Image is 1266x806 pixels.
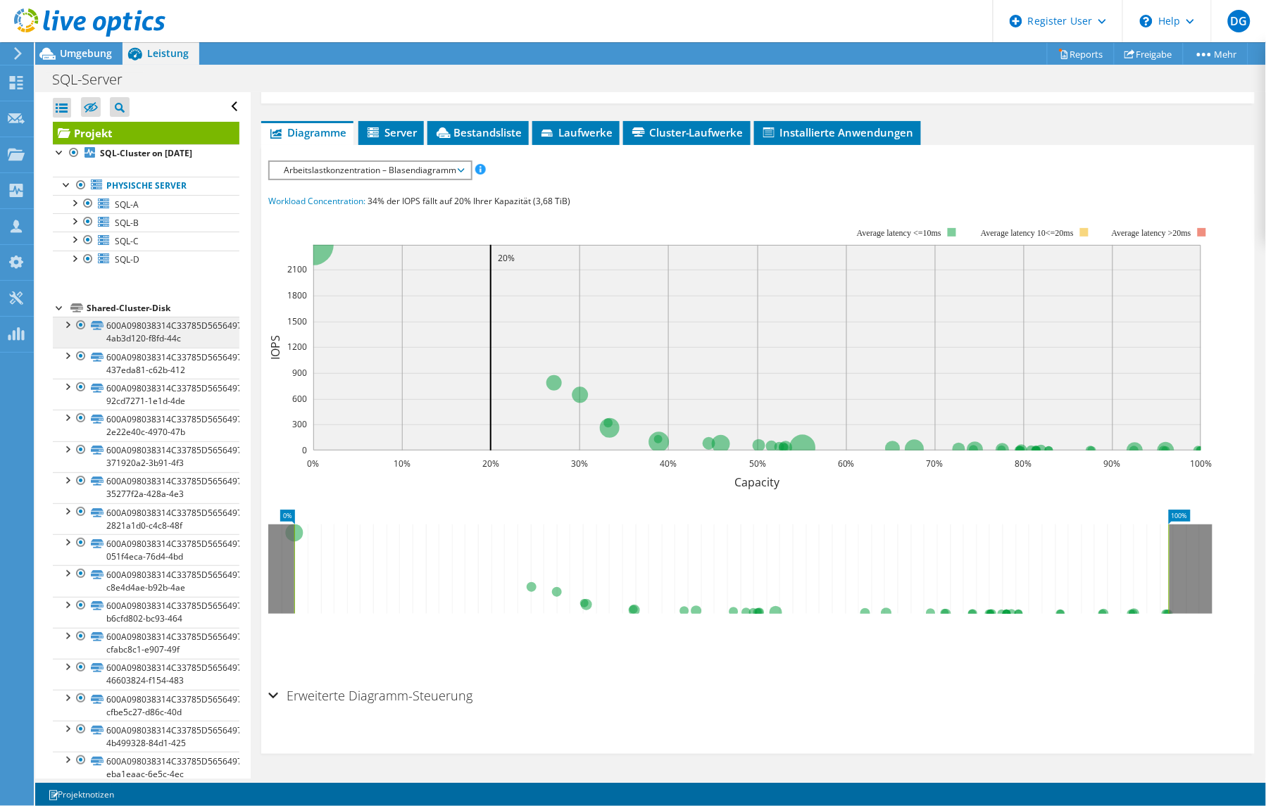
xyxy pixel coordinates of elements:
[630,125,744,139] span: Cluster-Laufwerke
[1114,43,1184,65] a: Freigabe
[660,458,677,470] text: 40%
[53,410,239,441] a: 600A098038314C33785D565649713149-2e22e40c-4970-47b
[53,534,239,565] a: 600A098038314C33785D565649713143-051f4eca-76d4-4bd
[927,458,944,470] text: 70%
[53,177,239,195] a: Physische Server
[749,458,766,470] text: 50%
[981,228,1074,238] tspan: Average latency 10<=20ms
[292,418,307,430] text: 300
[53,503,239,534] a: 600A098038314C33785D565649713142-2821a1d0-c4c8-48f
[268,195,365,207] span: Workload Concentration:
[302,444,307,456] text: 0
[53,232,239,250] a: SQL-C
[38,786,124,803] a: Projektnotizen
[53,379,239,410] a: 600A098038314C33785D565649713141-92cd7271-1e1d-4de
[115,199,139,210] span: SQL-A
[307,458,319,470] text: 0%
[539,125,613,139] span: Laufwerke
[46,72,144,87] h1: SQL-Server
[115,235,139,247] span: SQL-C
[368,195,570,207] span: 34% der IOPS fällt auf 20% Ihrer Kapazität (3,68 TiB)
[53,195,239,213] a: SQL-A
[287,315,307,327] text: 1500
[838,458,855,470] text: 60%
[115,253,139,265] span: SQL-D
[394,458,410,470] text: 10%
[87,300,239,317] div: Shared-Cluster-Disk
[53,317,239,348] a: 600A098038314C33785D565649713139-4ab3d120-f8fd-44c
[292,393,307,405] text: 600
[277,162,463,179] span: Arbeitslastkonzentration – Blasendiagramm
[53,441,239,472] a: 600A098038314C33785D56564971314A-371920a2-3b91-4f3
[100,147,192,159] b: SQL-Cluster on [DATE]
[268,681,472,710] h2: Erweiterte Diagramm-Steuerung
[1047,43,1115,65] a: Reports
[1112,228,1191,238] text: Average latency >20ms
[1228,10,1251,32] span: DG
[761,125,914,139] span: Installierte Anwendungen
[1104,458,1121,470] text: 90%
[53,472,239,503] a: 600A098038314C33785D56564971314B-35277f2a-428a-4e3
[1140,15,1153,27] svg: \n
[53,122,239,144] a: Projekt
[1015,458,1032,470] text: 80%
[53,348,239,379] a: 600A098038314C33785D56564971312D-437eda81-c62b-412
[287,341,307,353] text: 1200
[498,252,515,264] text: 20%
[53,690,239,721] a: 600A098038314C33785D565649713145-cfbe5c27-d86c-40d
[482,458,499,470] text: 20%
[1183,43,1248,65] a: Mehr
[857,228,941,238] tspan: Average latency <=10ms
[734,474,780,490] text: Capacity
[60,46,112,60] span: Umgebung
[287,289,307,301] text: 1800
[53,251,239,269] a: SQL-D
[53,597,239,628] a: 600A098038314C33785D56564971314C-b6cfd802-bc93-464
[53,565,239,596] a: 600A098038314C33785D565649713144-c8e4d4ae-b92b-4ae
[53,144,239,163] a: SQL-Cluster on [DATE]
[365,125,417,139] span: Server
[147,46,189,60] span: Leistung
[53,659,239,690] a: 600A098038314C33785D56564971314E-46603824-f154-483
[287,263,307,275] text: 2100
[53,213,239,232] a: SQL-B
[53,721,239,752] a: 600A098038314C33785D565649713146-4b499328-84d1-425
[115,217,139,229] span: SQL-B
[571,458,588,470] text: 30%
[268,335,283,360] text: IOPS
[53,752,239,783] a: 600A098038314C33785D565649713147-eba1eaac-6e5c-4ec
[268,125,346,139] span: Diagramme
[434,125,522,139] span: Bestandsliste
[292,367,307,379] text: 900
[1190,458,1212,470] text: 100%
[53,628,239,659] a: 600A098038314C33785D56564971314D-cfabc8c1-e907-49f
